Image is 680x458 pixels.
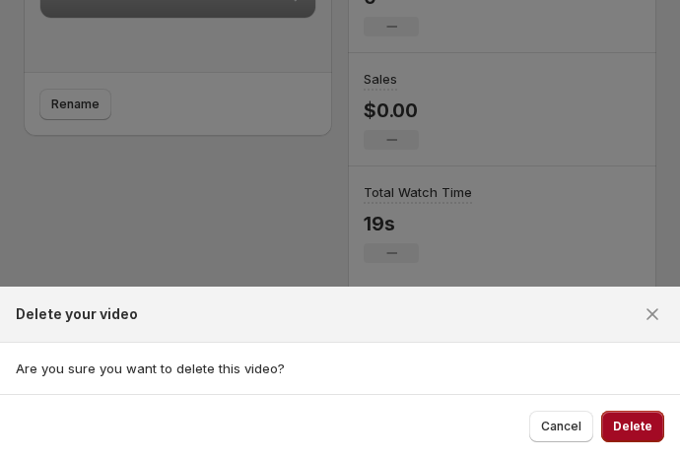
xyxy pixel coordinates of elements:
span: Delete [613,419,652,434]
h2: Delete your video [16,304,138,324]
span: Cancel [541,419,581,434]
button: Delete [601,411,664,442]
button: Cancel [529,411,593,442]
button: Close [637,298,668,330]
